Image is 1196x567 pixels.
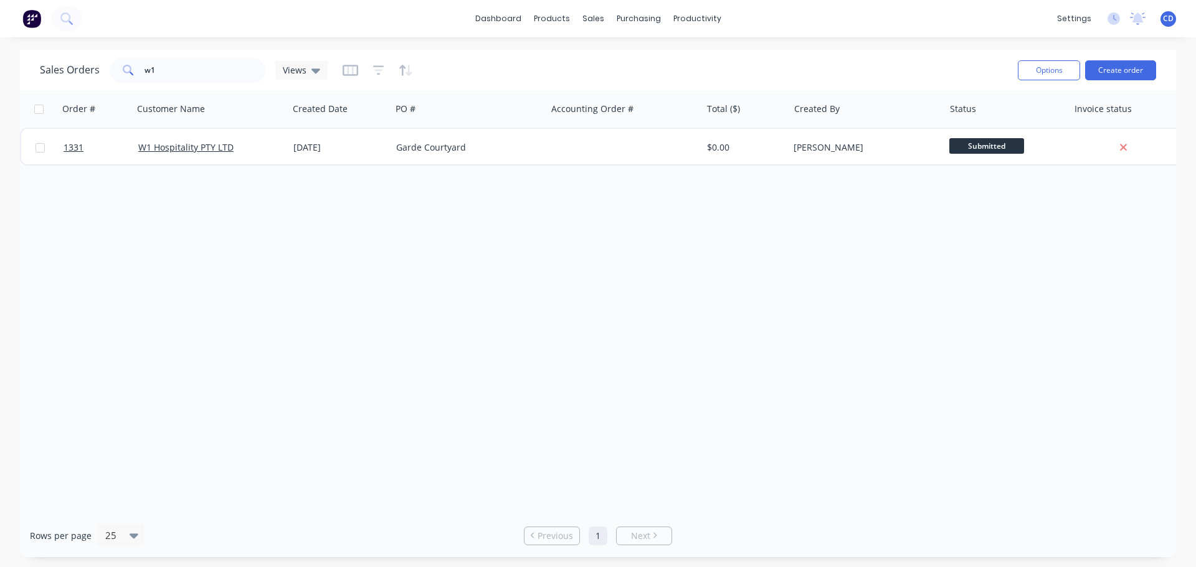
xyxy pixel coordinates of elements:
div: Order # [62,103,95,115]
div: productivity [667,9,728,28]
span: Views [283,63,306,77]
div: Customer Name [137,103,205,115]
a: Next page [617,530,672,542]
div: Garde Courtyard [396,141,534,154]
button: Options [1018,60,1080,80]
div: products [528,9,576,28]
div: settings [1051,9,1098,28]
a: Page 1 is your current page [589,527,607,545]
span: CD [1163,13,1174,24]
a: W1 Hospitality PTY LTD [138,141,234,153]
span: 1331 [64,141,83,154]
div: purchasing [610,9,667,28]
div: Accounting Order # [551,103,634,115]
div: Invoice status [1075,103,1132,115]
div: $0.00 [707,141,780,154]
ul: Pagination [519,527,677,545]
div: Created By [794,103,840,115]
span: Rows per page [30,530,92,542]
span: Submitted [949,138,1024,154]
input: Search... [145,58,266,83]
div: Created Date [293,103,348,115]
a: dashboard [469,9,528,28]
span: Previous [538,530,573,542]
div: Status [950,103,976,115]
div: [PERSON_NAME] [794,141,932,154]
div: Total ($) [707,103,740,115]
a: 1331 [64,129,138,166]
span: Next [631,530,650,542]
div: [DATE] [293,141,386,154]
div: PO # [396,103,415,115]
h1: Sales Orders [40,64,100,76]
img: Factory [22,9,41,28]
a: Previous page [524,530,579,542]
div: sales [576,9,610,28]
button: Create order [1085,60,1156,80]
